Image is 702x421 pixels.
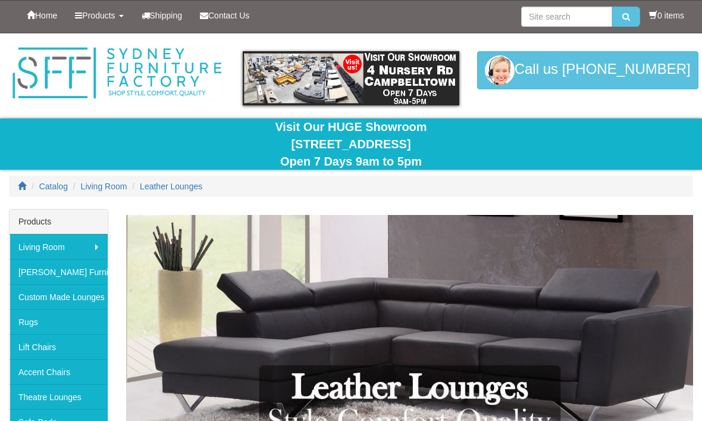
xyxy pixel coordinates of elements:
[10,334,108,359] a: Lift Chairs
[18,1,66,30] a: Home
[10,284,108,309] a: Custom Made Lounges
[208,11,249,20] span: Contact Us
[10,210,108,234] div: Products
[521,7,612,27] input: Site search
[133,1,192,30] a: Shipping
[10,359,108,384] a: Accent Chairs
[10,259,108,284] a: [PERSON_NAME] Furniture
[39,182,68,191] a: Catalog
[649,10,684,21] li: 0 items
[82,11,115,20] span: Products
[35,11,57,20] span: Home
[10,309,108,334] a: Rugs
[10,234,108,259] a: Living Room
[9,45,225,101] img: Sydney Furniture Factory
[81,182,127,191] a: Living Room
[9,118,693,170] div: Visit Our HUGE Showroom [STREET_ADDRESS] Open 7 Days 9am to 5pm
[140,182,202,191] a: Leather Lounges
[66,1,132,30] a: Products
[150,11,183,20] span: Shipping
[191,1,258,30] a: Contact Us
[10,384,108,409] a: Theatre Lounges
[243,51,459,105] img: showroom.gif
